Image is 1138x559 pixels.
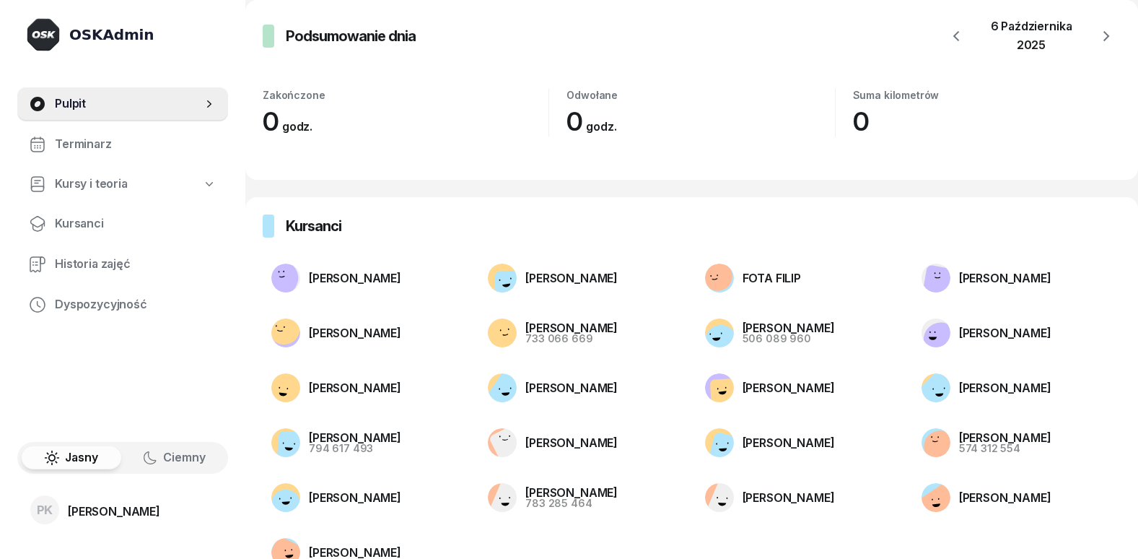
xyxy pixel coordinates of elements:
a: Terminarz [17,127,228,162]
span: Dyspozycyjność [55,295,216,314]
div: 794 617 493 [309,443,401,454]
div: [PERSON_NAME] [743,322,835,334]
span: 0 [263,105,320,137]
span: 0 [566,105,623,137]
div: [PERSON_NAME] [959,382,1051,394]
button: Ciemny [124,446,224,469]
div: Suma kilometrów [853,89,1121,101]
div: [PERSON_NAME] [309,547,401,558]
a: Pulpit [17,87,228,121]
div: [PERSON_NAME] [309,272,401,284]
div: FOTA FILIP [743,272,801,284]
div: [PERSON_NAME] [309,382,401,394]
a: Dyspozycyjność [17,287,228,322]
span: PK [37,504,53,516]
div: [PERSON_NAME] [743,382,835,394]
span: Kursanci [55,214,216,233]
span: Kursy i teoria [55,175,128,194]
small: godz. [282,119,312,134]
span: Pulpit [55,95,202,113]
span: Terminarz [55,135,216,154]
span: Historia zajęć [55,255,216,274]
div: 574 312 554 [959,443,1051,454]
div: [PERSON_NAME] [959,432,1051,443]
button: Jasny [22,446,121,469]
span: Jasny [65,448,98,467]
div: OSKAdmin [69,25,154,45]
div: [PERSON_NAME] [525,487,618,498]
div: [PERSON_NAME] [309,432,401,443]
div: [PERSON_NAME] [68,506,160,517]
div: 0 [853,107,1121,136]
div: [PERSON_NAME] [309,327,401,339]
span: Ciemny [163,448,206,467]
div: [PERSON_NAME] [525,437,618,448]
h3: Kursanci [286,214,341,238]
div: 506 089 960 [743,334,835,344]
div: [PERSON_NAME] [525,322,618,334]
div: [PERSON_NAME] [743,437,835,448]
div: 783 285 464 [525,498,618,508]
div: [PERSON_NAME] [525,382,618,394]
div: 733 066 669 [525,334,618,344]
small: godz. [586,119,616,134]
a: Historia zajęć [17,247,228,282]
img: logo-dark@2x.png [26,17,61,52]
div: [PERSON_NAME] [959,327,1051,339]
a: Kursanci [17,207,228,241]
div: [PERSON_NAME] [525,272,618,284]
div: [PERSON_NAME] [959,492,1051,503]
div: [PERSON_NAME] [743,492,835,503]
h3: Podsumowanie dnia [286,25,416,48]
a: Kursy i teoria [17,168,228,201]
div: [PERSON_NAME] [959,272,1051,284]
div: Zakończone [263,89,548,101]
div: Odwołane [566,89,834,101]
div: 6 października 2025 [979,17,1083,54]
div: [PERSON_NAME] [309,492,401,503]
